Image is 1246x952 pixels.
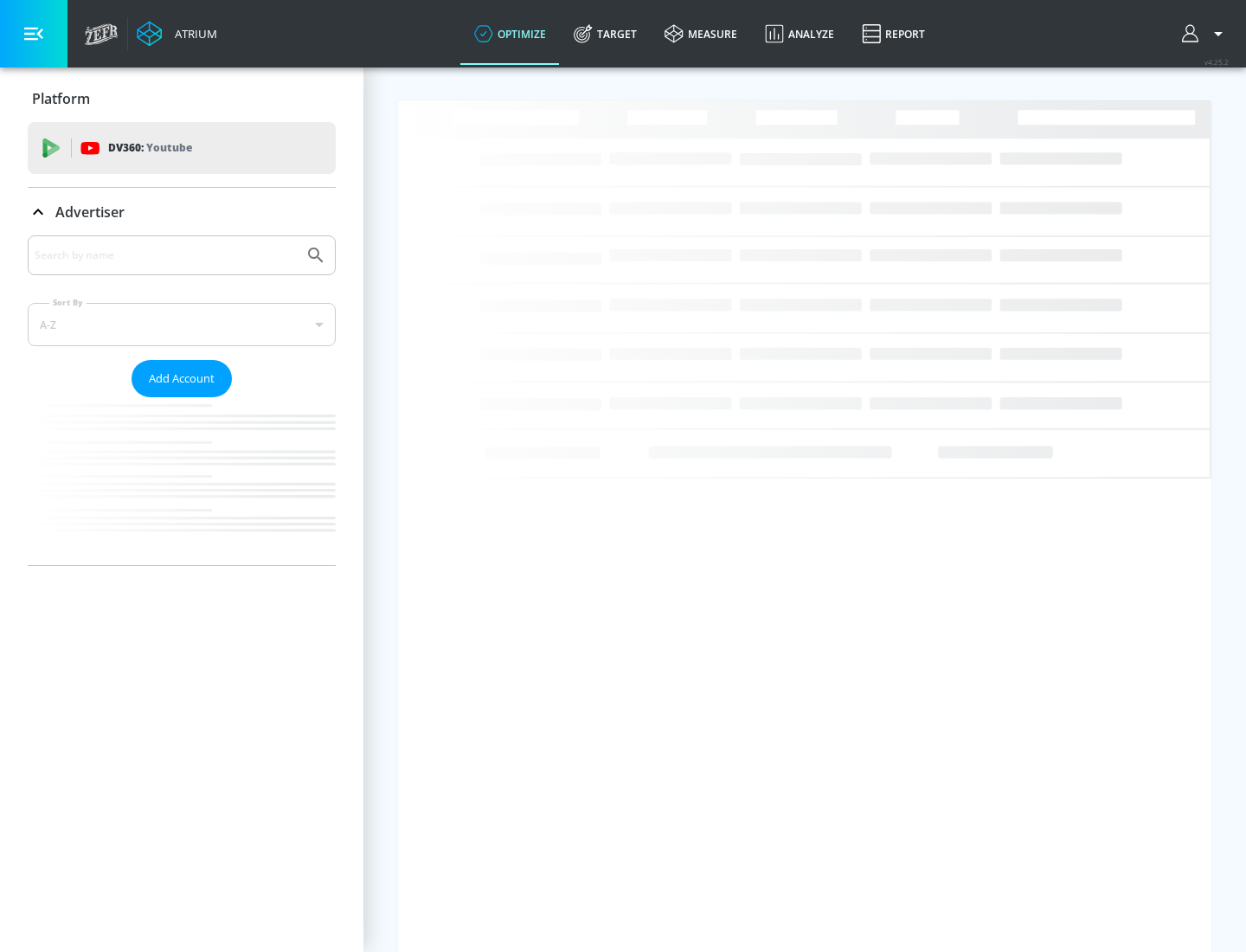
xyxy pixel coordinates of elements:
div: DV360: Youtube [28,122,336,174]
a: Report [848,3,939,65]
div: Platform [28,74,336,123]
a: measure [651,3,751,65]
button: Add Account [132,360,232,397]
a: Target [560,3,651,65]
div: Advertiser [28,235,336,565]
a: Analyze [751,3,848,65]
div: Advertiser [28,188,336,236]
p: DV360: [108,138,192,158]
a: optimize [460,3,560,65]
p: Platform [32,89,90,108]
nav: list of Advertiser [28,397,336,565]
div: A-Z [28,303,336,346]
div: Atrium [168,26,217,42]
label: Sort By [49,297,87,308]
p: Advertiser [55,203,125,222]
span: Add Account [149,369,215,389]
a: Atrium [137,21,217,47]
p: Youtube [146,138,192,157]
input: Search by name [35,244,297,267]
span: v 4.25.2 [1204,57,1229,67]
